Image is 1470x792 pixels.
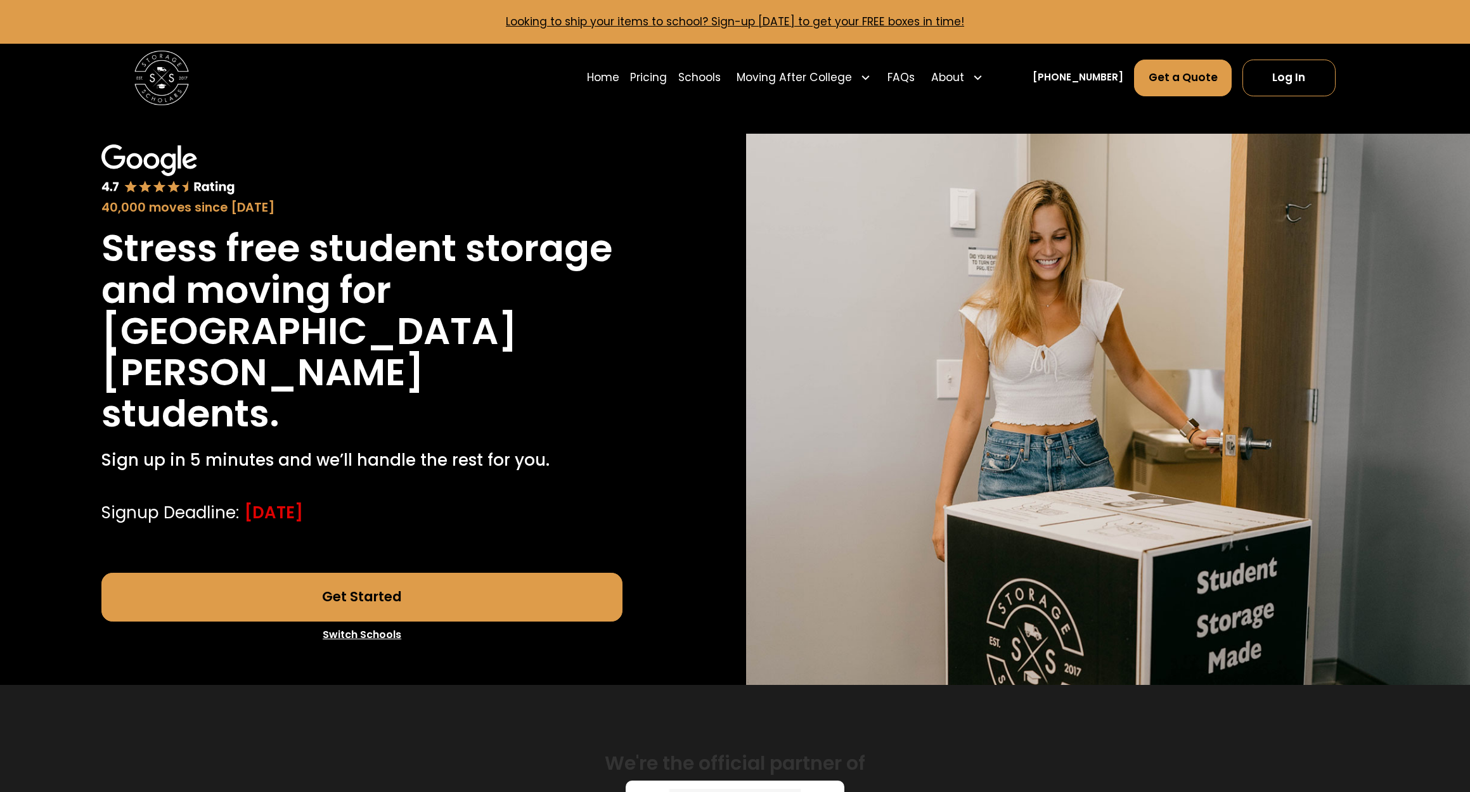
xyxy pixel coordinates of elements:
div: Moving After College [732,59,877,97]
img: Google 4.7 star rating [101,144,235,196]
a: home [134,51,189,105]
a: [PHONE_NUMBER] [1033,70,1123,85]
a: Switch Schools [101,622,622,648]
h2: We're the official partner of [605,751,865,776]
div: Signup Deadline: [101,501,239,525]
a: Get Started [101,573,622,622]
div: 40,000 moves since [DATE] [101,198,622,217]
h1: Stress free student storage and moving for [101,227,622,310]
a: Log In [1242,60,1335,96]
a: Pricing [630,59,667,97]
div: Moving After College [737,70,852,86]
div: About [926,59,989,97]
a: Looking to ship your items to school? Sign-up [DATE] to get your FREE boxes in time! [506,14,964,29]
a: Home [587,59,619,97]
a: Schools [678,59,721,97]
img: Storage Scholars will have everything waiting for you in your room when you arrive to campus. [746,134,1470,685]
img: Storage Scholars main logo [134,51,189,105]
a: Get a Quote [1134,60,1232,96]
a: FAQs [887,59,915,97]
p: Sign up in 5 minutes and we’ll handle the rest for you. [101,448,550,473]
div: About [931,70,964,86]
h1: [GEOGRAPHIC_DATA][PERSON_NAME] [101,310,622,393]
h1: students. [101,393,280,434]
div: [DATE] [245,501,303,525]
